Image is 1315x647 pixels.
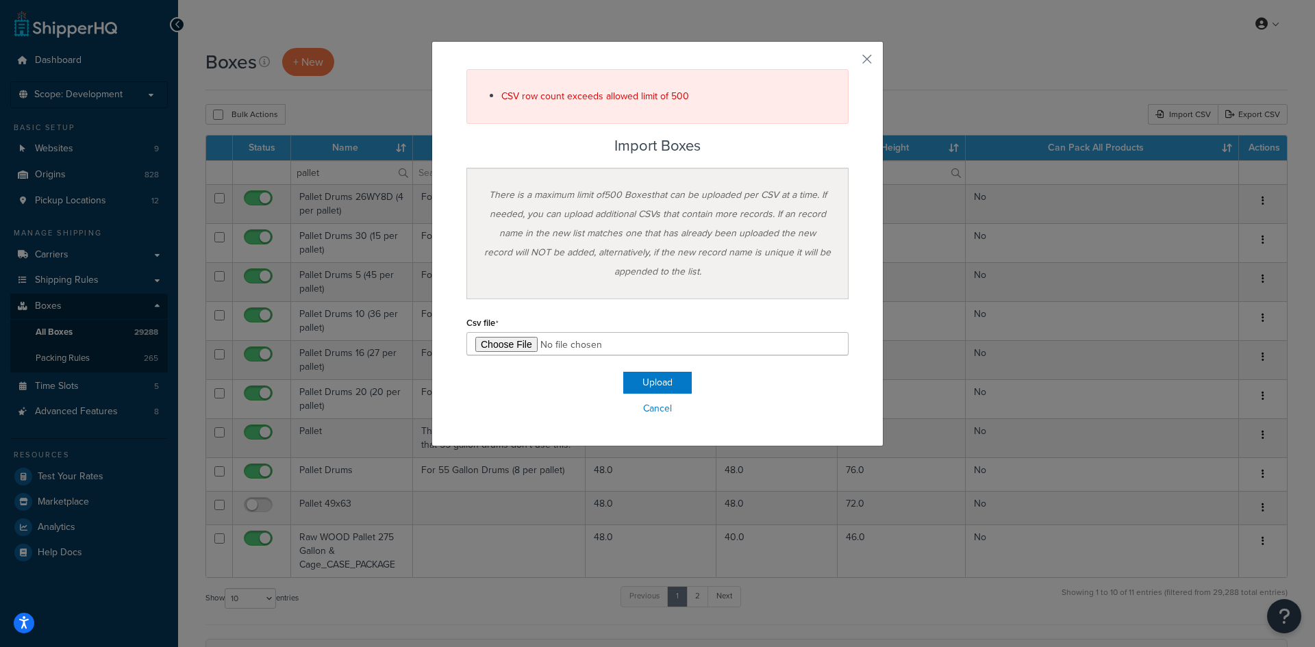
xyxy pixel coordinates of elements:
[466,399,849,418] a: Cancel
[466,318,499,329] label: Csv file
[623,372,692,394] button: Upload
[466,138,849,154] h3: Import Boxes
[466,168,849,299] div: There is a maximum limit of 500 Boxes that can be uploaded per CSV at a time. If needed, you can ...
[501,89,689,103] span: CSV row count exceeds allowed limit of 500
